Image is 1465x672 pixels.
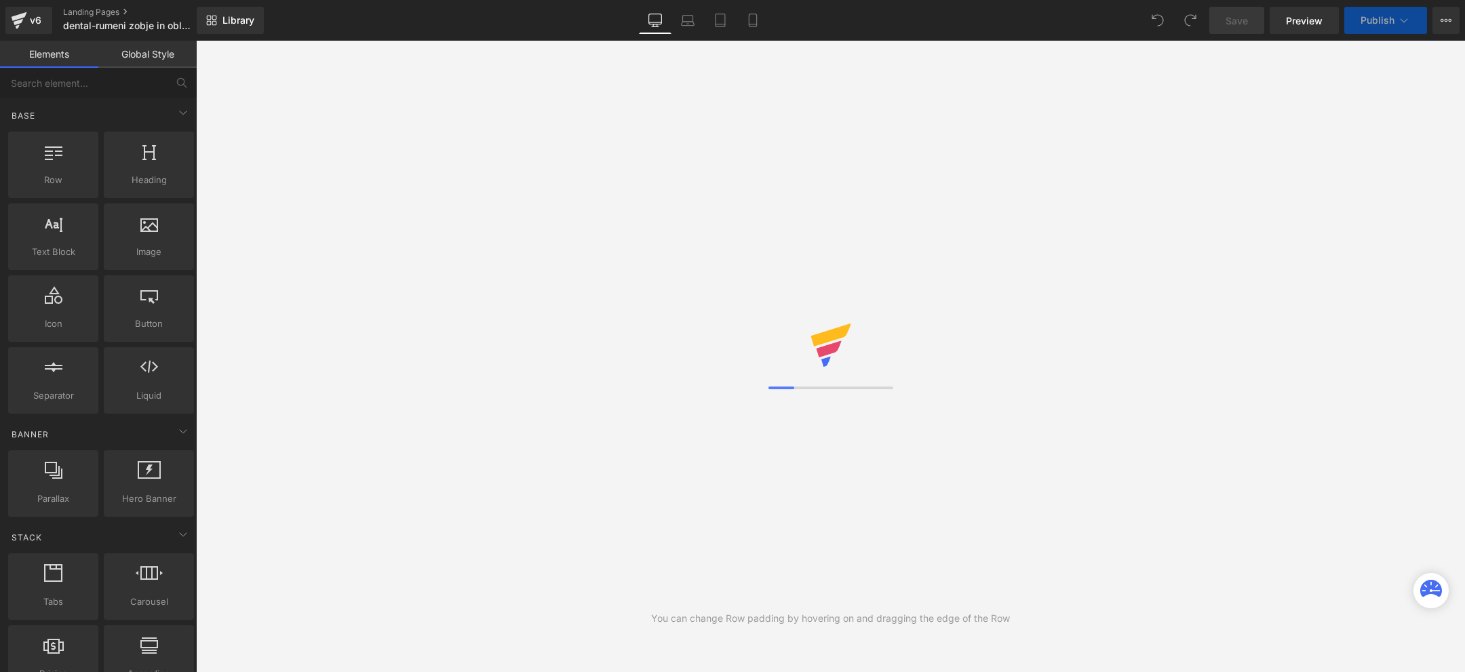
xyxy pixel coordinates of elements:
span: Carousel [108,595,190,609]
button: Redo [1177,7,1204,34]
button: Undo [1144,7,1171,34]
span: Base [10,109,37,122]
span: Tabs [12,595,94,609]
span: Icon [12,317,94,331]
a: Global Style [98,41,197,68]
span: Image [108,245,190,259]
span: Heading [108,173,190,187]
a: Preview [1270,7,1339,34]
a: Desktop [639,7,671,34]
span: Button [108,317,190,331]
span: Banner [10,428,50,441]
span: dental-rumeni zobje in obloge [63,20,193,31]
a: New Library [197,7,264,34]
a: Mobile [737,7,769,34]
span: Row [12,173,94,187]
span: Text Block [12,245,94,259]
a: Laptop [671,7,704,34]
span: Stack [10,531,43,544]
span: Preview [1286,14,1323,28]
span: Parallax [12,492,94,506]
span: Save [1226,14,1248,28]
span: Hero Banner [108,492,190,506]
div: v6 [27,12,44,29]
a: v6 [5,7,52,34]
a: Tablet [704,7,737,34]
span: Library [222,14,254,26]
span: Publish [1361,15,1394,26]
div: You can change Row padding by hovering on and dragging the edge of the Row [651,611,1010,626]
span: Liquid [108,389,190,403]
button: Publish [1344,7,1427,34]
button: More [1432,7,1460,34]
span: Separator [12,389,94,403]
a: Landing Pages [63,7,219,18]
